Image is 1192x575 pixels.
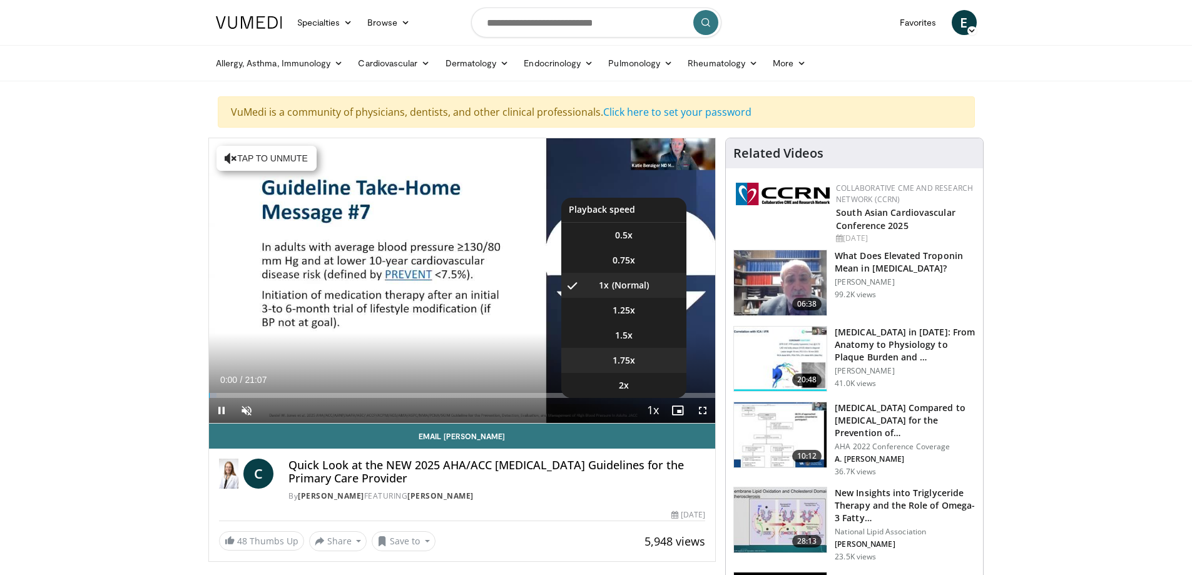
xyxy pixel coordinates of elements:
[219,459,239,489] img: Dr. Catherine P. Benziger
[835,366,976,376] p: [PERSON_NAME]
[733,402,976,477] a: 10:12 [MEDICAL_DATA] Compared to [MEDICAL_DATA] for the Prevention of… AHA 2022 Conference Covera...
[615,229,633,242] span: 0.5x
[613,254,635,267] span: 0.75x
[836,183,973,205] a: Collaborative CME and Research Network (CCRN)
[309,531,367,551] button: Share
[792,374,822,386] span: 20:48
[835,290,876,300] p: 99.2K views
[835,402,976,439] h3: [MEDICAL_DATA] Compared to [MEDICAL_DATA] for the Prevention of…
[240,375,243,385] span: /
[835,552,876,562] p: 23.5K views
[219,531,304,551] a: 48 Thumbs Up
[734,487,827,552] img: 45ea033d-f728-4586-a1ce-38957b05c09e.150x105_q85_crop-smart_upscale.jpg
[613,354,635,367] span: 1.75x
[438,51,517,76] a: Dermatology
[290,10,360,35] a: Specialties
[615,329,633,342] span: 1.5x
[350,51,437,76] a: Cardiovascular
[644,534,705,549] span: 5,948 views
[209,138,716,424] video-js: Video Player
[733,146,823,161] h4: Related Videos
[835,487,976,524] h3: New Insights into Triglyceride Therapy and the Role of Omega-3 Fatty…
[892,10,944,35] a: Favorites
[209,398,234,423] button: Pause
[835,539,976,549] p: [PERSON_NAME]
[516,51,601,76] a: Endocrinology
[734,250,827,315] img: 98daf78a-1d22-4ebe-927e-10afe95ffd94.150x105_q85_crop-smart_upscale.jpg
[288,491,705,502] div: By FEATURING
[216,16,282,29] img: VuMedi Logo
[835,467,876,477] p: 36.7K views
[792,450,822,462] span: 10:12
[835,277,976,287] p: [PERSON_NAME]
[599,279,609,292] span: 1x
[218,96,975,128] div: VuMedi is a community of physicians, dentists, and other clinical professionals.
[835,326,976,364] h3: [MEDICAL_DATA] in [DATE]: From Anatomy to Physiology to Plaque Burden and …
[835,442,976,452] p: AHA 2022 Conference Coverage
[220,375,237,385] span: 0:00
[734,402,827,467] img: 7c0f9b53-1609-4588-8498-7cac8464d722.150x105_q85_crop-smart_upscale.jpg
[245,375,267,385] span: 21:07
[734,327,827,392] img: 823da73b-7a00-425d-bb7f-45c8b03b10c3.150x105_q85_crop-smart_upscale.jpg
[836,206,955,232] a: South Asian Cardiovascular Conference 2025
[671,509,705,521] div: [DATE]
[835,379,876,389] p: 41.0K views
[836,233,973,244] div: [DATE]
[792,298,822,310] span: 06:38
[733,250,976,316] a: 06:38 What Does Elevated Troponin Mean in [MEDICAL_DATA]? [PERSON_NAME] 99.2K views
[234,398,259,423] button: Unmute
[372,531,436,551] button: Save to
[835,454,976,464] p: A. [PERSON_NAME]
[243,459,273,489] a: C
[216,146,317,171] button: Tap to unmute
[407,491,474,501] a: [PERSON_NAME]
[792,535,822,547] span: 28:13
[680,51,765,76] a: Rheumatology
[736,183,830,205] img: a04ee3ba-8487-4636-b0fb-5e8d268f3737.png.150x105_q85_autocrop_double_scale_upscale_version-0.2.png
[471,8,721,38] input: Search topics, interventions
[603,105,751,119] a: Click here to set your password
[209,424,716,449] a: Email [PERSON_NAME]
[835,527,976,537] p: National Lipid Association
[360,10,417,35] a: Browse
[952,10,977,35] a: E
[835,250,976,275] h3: What Does Elevated Troponin Mean in [MEDICAL_DATA]?
[601,51,680,76] a: Pulmonology
[733,326,976,392] a: 20:48 [MEDICAL_DATA] in [DATE]: From Anatomy to Physiology to Plaque Burden and … [PERSON_NAME] 4...
[665,398,690,423] button: Enable picture-in-picture mode
[613,304,635,317] span: 1.25x
[640,398,665,423] button: Playback Rate
[733,487,976,562] a: 28:13 New Insights into Triglyceride Therapy and the Role of Omega-3 Fatty… National Lipid Associ...
[690,398,715,423] button: Fullscreen
[237,535,247,547] span: 48
[288,459,705,486] h4: Quick Look at the NEW 2025 AHA/ACC [MEDICAL_DATA] Guidelines for the Primary Care Provider
[765,51,813,76] a: More
[208,51,351,76] a: Allergy, Asthma, Immunology
[209,393,716,398] div: Progress Bar
[619,379,629,392] span: 2x
[298,491,364,501] a: [PERSON_NAME]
